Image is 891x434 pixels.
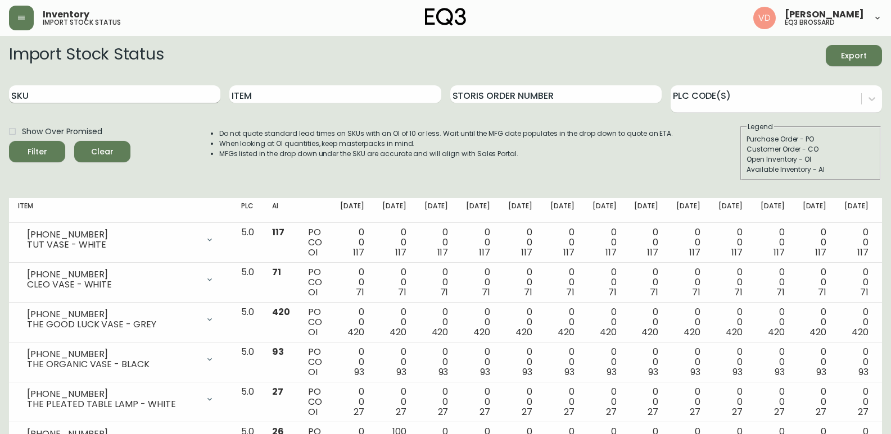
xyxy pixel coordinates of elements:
button: Export [826,45,882,66]
td: 5.0 [232,382,263,422]
div: 0 0 [803,387,827,417]
span: 27 [354,405,364,418]
span: 117 [647,246,658,259]
div: Customer Order - CO [747,144,875,154]
div: [PHONE_NUMBER]CLEO VASE - WHITE [18,267,223,292]
div: 0 0 [761,227,785,258]
div: 0 0 [676,227,700,258]
span: 27 [396,405,406,418]
div: CLEO VASE - WHITE [27,280,198,290]
div: 0 0 [550,307,575,337]
div: 0 0 [634,227,658,258]
td: 5.0 [232,342,263,382]
th: [DATE] [457,198,499,223]
span: Export [835,49,873,63]
th: [DATE] [499,198,541,223]
span: 117 [605,246,617,259]
div: 0 0 [634,267,658,298]
span: 117 [563,246,575,259]
span: Show Over Promised [22,126,102,138]
div: [PHONE_NUMBER] [27,309,198,319]
div: [PHONE_NUMBER] [27,349,198,359]
img: 34cbe8de67806989076631741e6a7c6b [753,7,776,29]
span: 117 [272,226,284,239]
div: 0 0 [340,347,364,377]
div: PO CO [308,267,322,298]
span: 420 [390,326,406,339]
div: 0 0 [340,387,364,417]
div: 0 0 [340,267,364,298]
span: 117 [437,246,449,259]
span: 27 [816,405,826,418]
span: 27 [858,405,869,418]
span: 93 [396,366,406,378]
div: 0 0 [718,387,743,417]
div: Open Inventory - OI [747,154,875,165]
div: Purchase Order - PO [747,134,875,144]
div: 0 0 [844,347,869,377]
th: [DATE] [752,198,794,223]
th: [DATE] [331,198,373,223]
span: 420 [432,326,449,339]
th: [DATE] [667,198,709,223]
span: 93 [816,366,826,378]
td: 5.0 [232,263,263,303]
span: 71 [692,286,700,299]
span: 117 [689,246,700,259]
div: 0 0 [761,347,785,377]
div: 0 0 [550,227,575,258]
span: 27 [564,405,575,418]
div: THE GOOD LUCK VASE - GREY [27,319,198,330]
div: 0 0 [676,387,700,417]
div: 0 0 [382,387,406,417]
div: 0 0 [466,307,490,337]
div: 0 0 [634,387,658,417]
div: 0 0 [550,347,575,377]
span: 93 [858,366,869,378]
div: THE ORGANIC VASE - BLACK [27,359,198,369]
div: 0 0 [718,267,743,298]
th: [DATE] [709,198,752,223]
span: 27 [272,385,283,398]
span: 93 [775,366,785,378]
div: 0 0 [634,347,658,377]
div: Filter [28,145,47,159]
li: When looking at OI quantities, keep masterpacks in mind. [219,139,673,149]
span: 71 [650,286,658,299]
h5: import stock status [43,19,121,26]
span: 71 [776,286,785,299]
th: [DATE] [541,198,584,223]
div: [PHONE_NUMBER]THE ORGANIC VASE - BLACK [18,347,223,372]
span: 27 [774,405,785,418]
div: 0 0 [382,307,406,337]
div: [PHONE_NUMBER]THE GOOD LUCK VASE - GREY [18,307,223,332]
td: 5.0 [232,223,263,263]
div: [PHONE_NUMBER]TUT VASE - WHITE [18,227,223,252]
div: 0 0 [676,347,700,377]
th: PLC [232,198,263,223]
div: 0 0 [424,307,449,337]
li: MFGs listed in the drop down under the SKU are accurate and will align with Sales Portal. [219,149,673,159]
span: 117 [395,246,406,259]
div: 0 0 [803,227,827,258]
div: 0 0 [844,267,869,298]
th: [DATE] [625,198,667,223]
span: 93 [272,345,284,358]
span: 93 [354,366,364,378]
span: 71 [860,286,869,299]
div: 0 0 [761,267,785,298]
div: 0 0 [424,387,449,417]
div: 0 0 [593,267,617,298]
span: 93 [564,366,575,378]
div: 0 0 [424,267,449,298]
img: logo [425,8,467,26]
div: [PHONE_NUMBER] [27,230,198,240]
span: 420 [726,326,743,339]
legend: Legend [747,122,774,132]
span: 27 [438,405,449,418]
span: 420 [852,326,869,339]
div: 0 0 [466,267,490,298]
span: 93 [732,366,743,378]
div: 0 0 [466,347,490,377]
div: 0 0 [340,307,364,337]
